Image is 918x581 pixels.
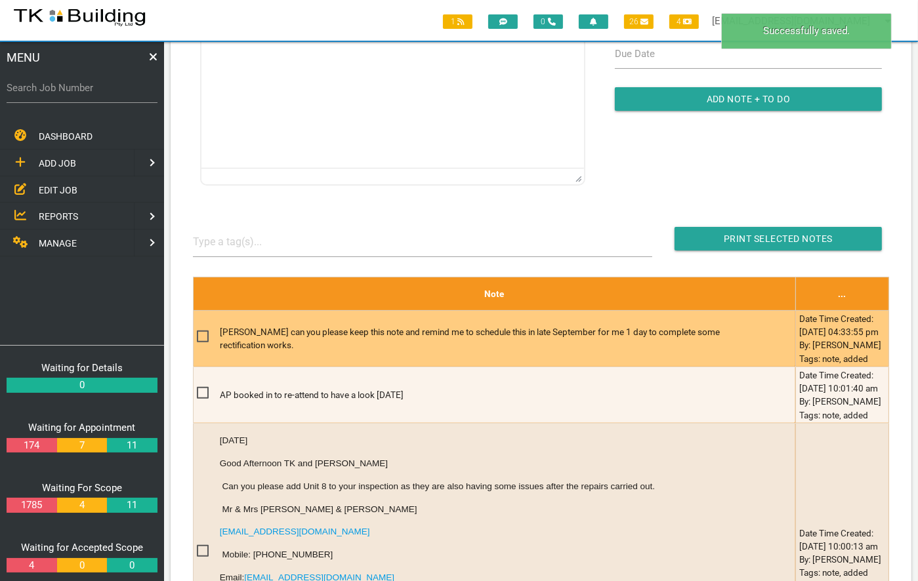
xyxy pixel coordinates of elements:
[222,481,656,491] span: Can you please add Unit 8 to your inspection as they are also having some issues after the repair...
[795,277,888,310] th: ...
[624,14,654,29] span: 26
[107,438,157,453] a: 11
[39,184,77,195] span: EDIT JOB
[721,13,892,49] div: Successfully saved.
[615,87,882,111] input: Add Note + To Do
[42,482,122,494] a: Waiting For Scope
[41,362,123,374] a: Waiting for Details
[57,498,107,513] a: 4
[29,422,136,433] a: Waiting for Appointment
[220,458,388,468] span: Good Afternoon TK and [PERSON_NAME]
[39,158,76,169] span: ADD JOB
[7,498,56,513] a: 1785
[7,49,40,66] span: MENU
[669,14,699,29] span: 4
[13,7,146,28] img: s3file
[533,14,563,29] span: 0
[220,388,755,401] p: AP booked in to re-attend to have a look [DATE]
[795,310,888,367] td: Date Time Created: [DATE] 04:33:55 pm By: [PERSON_NAME] Tags: note, added
[220,527,370,536] a: [EMAIL_ADDRESS][DOMAIN_NAME]
[7,81,157,96] label: Search Job Number
[21,542,143,553] a: Waiting for Accepted Scope
[222,504,417,514] span: Mr & Mrs [PERSON_NAME] & [PERSON_NAME]
[107,498,157,513] a: 11
[7,558,56,573] a: 4
[57,438,107,453] a: 7
[615,47,655,62] label: Due Date
[222,550,333,559] span: Mobile: [PHONE_NUMBER]
[220,435,248,445] span: [DATE]
[220,325,755,352] p: [PERSON_NAME] can you please keep this note and remind me to schedule this in late September for ...
[795,367,888,423] td: Date Time Created: [DATE] 10:01:40 am By: [PERSON_NAME] Tags: note, added
[39,238,77,249] span: MANAGE
[575,170,582,182] div: Press the Up and Down arrow keys to resize the editor.
[57,558,107,573] a: 0
[7,378,157,393] a: 0
[107,558,157,573] a: 0
[7,438,56,453] a: 174
[443,14,472,29] span: 1
[39,211,78,222] span: REPORTS
[193,227,291,256] input: Type a tag(s)...
[675,227,882,250] input: Print Selected Notes
[193,277,795,310] th: Note
[39,131,93,142] span: DASHBOARD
